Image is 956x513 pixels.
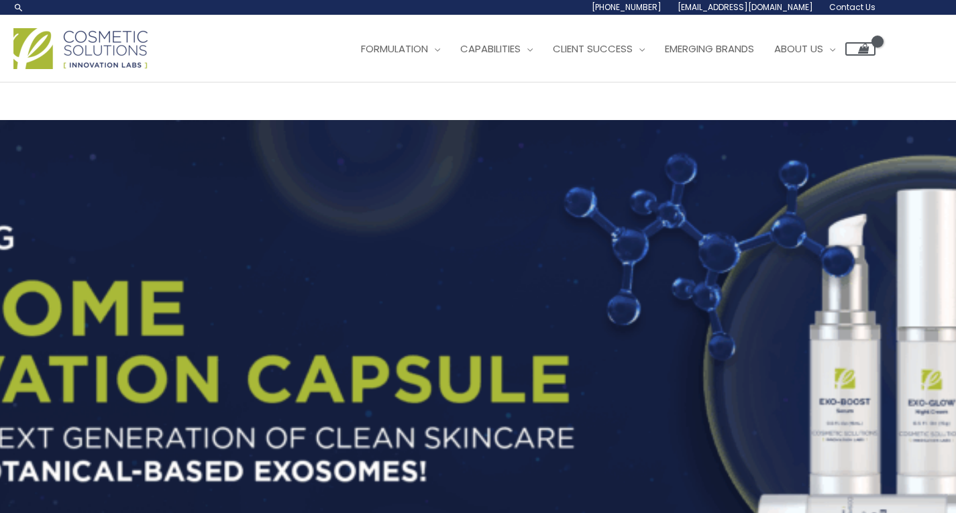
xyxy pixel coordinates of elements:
span: About Us [774,42,823,56]
a: Formulation [351,29,450,69]
span: [EMAIL_ADDRESS][DOMAIN_NAME] [678,1,813,13]
nav: Site Navigation [341,29,875,69]
span: Client Success [553,42,633,56]
img: Cosmetic Solutions Logo [13,28,148,69]
a: Search icon link [13,2,24,13]
a: Emerging Brands [655,29,764,69]
span: Emerging Brands [665,42,754,56]
span: Capabilities [460,42,521,56]
span: [PHONE_NUMBER] [592,1,661,13]
span: Formulation [361,42,428,56]
a: About Us [764,29,845,69]
a: Client Success [543,29,655,69]
a: Capabilities [450,29,543,69]
span: Contact Us [829,1,875,13]
a: View Shopping Cart, empty [845,42,875,56]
